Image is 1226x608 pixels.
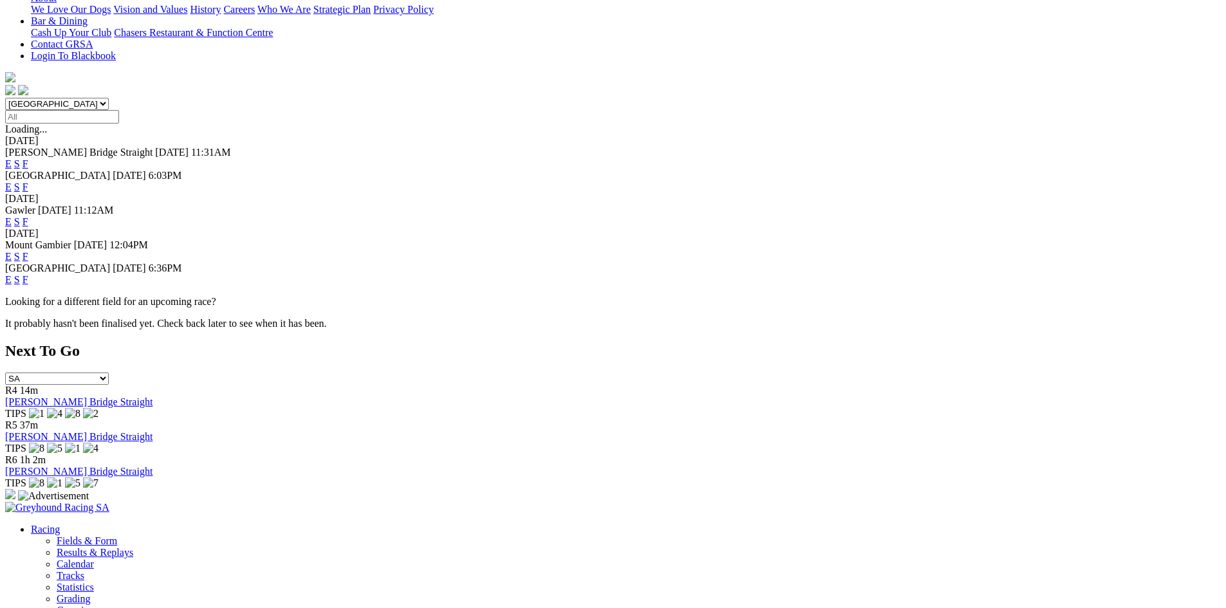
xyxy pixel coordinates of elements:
img: 4 [47,408,62,419]
img: 1 [65,443,80,454]
a: S [14,158,20,169]
span: Mount Gambier [5,239,71,250]
span: 14m [20,385,38,396]
img: 2 [83,408,98,419]
a: E [5,274,12,285]
span: R5 [5,419,17,430]
a: Contact GRSA [31,39,93,50]
span: R6 [5,454,17,465]
a: Tracks [57,570,84,581]
img: 1 [29,408,44,419]
span: [DATE] [74,239,107,250]
span: R4 [5,385,17,396]
span: [PERSON_NAME] Bridge Straight [5,147,153,158]
span: Loading... [5,124,47,134]
span: [DATE] [155,147,189,158]
partial: It probably hasn't been finalised yet. Check back later to see when it has been. [5,318,327,329]
a: E [5,216,12,227]
span: Gawler [5,205,35,216]
span: 11:12AM [74,205,114,216]
span: [GEOGRAPHIC_DATA] [5,263,110,273]
img: Greyhound Racing SA [5,502,109,513]
img: 8 [29,443,44,454]
span: [DATE] [113,170,146,181]
img: 4 [83,443,98,454]
a: Who We Are [257,4,311,15]
img: twitter.svg [18,85,28,95]
a: Bar & Dining [31,15,88,26]
a: [PERSON_NAME] Bridge Straight [5,431,153,442]
a: Chasers Restaurant & Function Centre [114,27,273,38]
img: 8 [29,477,44,489]
img: Advertisement [18,490,89,502]
div: [DATE] [5,135,1221,147]
a: Fields & Form [57,535,117,546]
a: S [14,251,20,262]
a: [PERSON_NAME] Bridge Straight [5,466,153,477]
div: About [31,4,1221,15]
span: [GEOGRAPHIC_DATA] [5,170,110,181]
div: [DATE] [5,193,1221,205]
img: facebook.svg [5,85,15,95]
a: Login To Blackbook [31,50,116,61]
img: logo-grsa-white.png [5,72,15,82]
img: 1 [47,477,62,489]
a: S [14,181,20,192]
a: [PERSON_NAME] Bridge Straight [5,396,153,407]
a: History [190,4,221,15]
a: Grading [57,593,90,604]
a: Statistics [57,582,94,593]
img: 15187_Greyhounds_GreysPlayCentral_Resize_SA_WebsiteBanner_300x115_2025.jpg [5,489,15,499]
img: 5 [47,443,62,454]
a: Careers [223,4,255,15]
span: 12:04PM [109,239,148,250]
a: F [23,181,28,192]
span: TIPS [5,443,26,454]
span: TIPS [5,408,26,419]
a: Privacy Policy [373,4,434,15]
a: F [23,158,28,169]
div: [DATE] [5,228,1221,239]
a: E [5,158,12,169]
h2: Next To Go [5,342,1221,360]
a: S [14,216,20,227]
a: Cash Up Your Club [31,27,111,38]
a: Results & Replays [57,547,133,558]
input: Select date [5,110,119,124]
a: Racing [31,524,60,535]
span: 1h 2m [20,454,46,465]
span: 11:31AM [191,147,231,158]
span: [DATE] [38,205,71,216]
a: F [23,251,28,262]
span: 6:36PM [149,263,182,273]
img: 7 [83,477,98,489]
img: 8 [65,408,80,419]
a: Calendar [57,558,94,569]
span: 37m [20,419,38,430]
p: Looking for a different field for an upcoming race? [5,296,1221,308]
a: E [5,251,12,262]
a: Strategic Plan [313,4,371,15]
a: F [23,274,28,285]
div: Bar & Dining [31,27,1221,39]
img: 5 [65,477,80,489]
a: Vision and Values [113,4,187,15]
a: E [5,181,12,192]
span: [DATE] [113,263,146,273]
a: We Love Our Dogs [31,4,111,15]
span: TIPS [5,477,26,488]
a: F [23,216,28,227]
a: S [14,274,20,285]
span: 6:03PM [149,170,182,181]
